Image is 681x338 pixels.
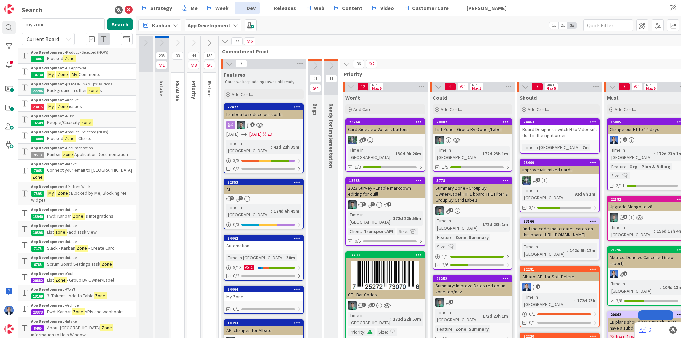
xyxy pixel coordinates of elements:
[47,213,72,219] span: Fwd: Kanban
[47,190,55,197] mark: My
[520,218,599,224] div: 23166
[349,178,425,183] div: 13835
[407,228,408,235] span: :
[150,4,172,12] span: Strategy
[18,143,136,160] a: App Development ›Documentation9513KanbanZoneApplication Documentation
[31,145,133,151] div: Documentation
[47,103,55,110] mark: My
[47,56,63,61] span: Blocked
[47,261,100,267] span: Scrum Board Settings Task
[627,163,628,170] span: :
[87,87,100,94] mark: zone
[18,96,136,111] a: App Development ›Archive23415MyZoneissues
[433,119,512,134] div: 20882List Zone - Group By Owner/Label
[62,151,74,158] mark: Zone
[285,254,297,261] div: 30m
[433,125,512,134] div: List Zone - Group By Owner/Label
[272,207,301,215] div: 174d 6h 49m
[436,120,512,124] div: 20882
[47,229,54,235] span: List
[224,179,303,194] div: 22853AI
[31,145,66,150] b: App Development ›
[433,136,512,144] div: VP
[346,178,425,184] div: 13835
[31,113,133,119] div: Must
[69,71,70,77] span: -
[233,221,239,228] span: 0 / 3
[138,2,176,14] a: Strategy
[580,144,581,151] span: :
[224,241,303,250] div: Automation
[191,4,198,12] span: Me
[481,150,510,157] div: 172d 23h 1m
[330,2,366,14] a: Content
[271,207,272,215] span: :
[435,217,480,232] div: Time in [GEOGRAPHIC_DATA]
[31,207,133,213] div: Intake
[31,88,44,94] div: 22286
[31,262,44,268] div: 6785
[18,269,136,285] a: App Development ›Could20882ListZone- Group By Owner/Label
[529,204,535,211] span: 3/7
[18,111,136,128] a: App Development ›Must16549People/Capacityzone
[610,146,654,161] div: Time in [GEOGRAPHIC_DATA]
[31,246,44,252] div: 7175
[523,160,599,165] div: 23409
[31,239,133,245] div: Intake
[400,2,453,14] a: Customer Care
[31,207,66,212] b: App Development ›
[623,271,627,276] span: 1
[31,230,44,236] div: 10398
[346,252,425,258] div: 14733
[22,18,105,30] input: Search for title...
[433,118,512,172] a: 20882List Zone - Group By Owner/LabelVPTime in [GEOGRAPHIC_DATA]:172d 23h 1m1/5
[31,271,66,276] b: App Development ›
[481,221,510,228] div: 172d 23h 1m
[237,121,245,129] img: VP
[224,220,303,229] div: 0/3
[31,136,44,142] div: 13408
[520,166,599,174] div: Improve Minimized Cards
[346,184,425,198] div: 2023 Survey - Enable markdown editing for quill
[446,243,447,250] span: :
[433,178,512,204] div: 5778Summary Zone - Group By Owner/Label + IF 1 board THE Filter & Group By Card Labels
[47,135,63,141] span: Blocked
[31,97,133,103] div: Archive
[380,4,394,12] span: Video
[244,265,254,270] div: 1
[18,128,136,143] a: App Development ›Product - Selected (NOW)13408BlockedZone- Charts
[31,161,133,167] div: Intake
[31,191,44,197] div: 7593
[272,143,301,151] div: 41d 22h 39m
[346,252,425,299] div: 14733CF - Bar Codes
[75,245,88,252] mark: Zone
[433,178,512,184] div: 5778
[628,163,672,170] div: Org - Plan & Billing
[31,239,66,244] b: App Development ›
[346,200,425,209] div: VP
[623,137,627,142] span: 3
[224,121,303,129] div: VP
[480,150,481,157] span: :
[442,261,448,268] span: 2/6
[18,48,136,64] a: App Development ›Product - Selected (NOW)13407BlockedZone
[520,266,599,272] div: 22281
[435,234,453,241] div: Feature
[80,119,93,126] mark: zone
[433,184,512,204] div: Summary Zone - Group By Owner/Label + IF 1 board THE Filter & Group By Card Labels
[31,184,133,190] div: UX - Next Week
[224,110,303,119] div: Lambda to reduce our costs
[284,254,285,261] span: :
[235,2,260,14] a: Dev
[74,151,128,157] span: Application Documentation
[536,178,540,182] span: 2
[581,144,590,151] div: 7m
[346,136,425,144] div: CR
[31,255,133,261] div: Intake
[230,196,234,200] span: 2
[610,172,620,179] div: Size
[224,103,304,173] a: 22427Lambda to reduce our costsVP[DATE][DATE]2DTime in [GEOGRAPHIC_DATA]:41d 22h 39m3/90/2
[387,202,391,206] span: 1
[455,2,511,14] a: [PERSON_NAME]
[47,151,62,157] span: Kanban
